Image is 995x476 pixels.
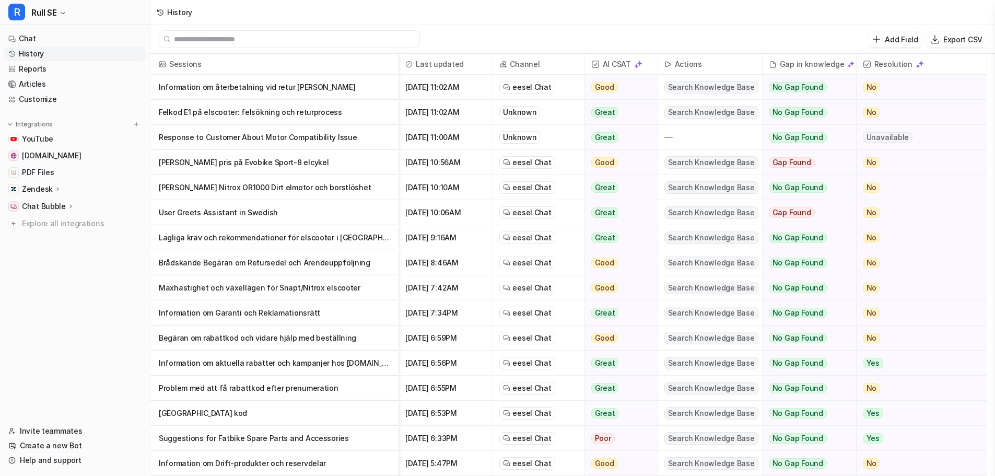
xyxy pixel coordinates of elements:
[512,82,551,92] span: eesel Chat
[585,100,651,125] button: Great
[503,234,510,241] img: eeselChat
[503,259,510,266] img: eeselChat
[769,358,827,368] span: No Gap Found
[585,451,651,476] button: Good
[497,54,580,75] span: Channel
[943,34,982,45] p: Export CSV
[769,283,827,293] span: No Gap Found
[403,351,488,376] span: [DATE] 6:56PM
[10,169,17,176] img: PDF Files
[4,31,146,46] a: Chat
[863,233,881,243] span: No
[22,184,53,194] p: Zendesk
[22,134,53,144] span: YouTube
[159,326,390,351] p: Begäran om rabattkod och vidare hjälp med beställning
[503,209,510,216] img: eeselChat
[664,332,758,344] span: Search Knowledge Base
[591,182,619,193] span: Great
[857,275,976,300] button: No
[664,257,758,269] span: Search Knowledge Base
[591,358,619,368] span: Great
[769,132,827,143] span: No Gap Found
[591,233,619,243] span: Great
[769,82,827,92] span: No Gap Found
[863,308,881,318] span: No
[763,200,848,225] button: Gap Found
[585,300,651,326] button: Great
[863,258,881,268] span: No
[591,107,619,118] span: Great
[585,351,651,376] button: Great
[22,201,66,212] p: Chat Bubble
[159,225,390,250] p: Lagliga krav och rekommendationer för elscooter i [GEOGRAPHIC_DATA]
[857,351,976,376] button: Yes
[591,82,618,92] span: Good
[863,182,881,193] span: No
[503,159,510,166] img: eeselChat
[857,401,976,426] button: Yes
[863,408,883,419] span: Yes
[763,351,848,376] button: No Gap Found
[4,424,146,438] a: Invite teammates
[857,225,976,250] button: No
[403,75,488,100] span: [DATE] 11:02AM
[591,408,619,419] span: Great
[503,308,551,318] a: eesel Chat
[403,250,488,275] span: [DATE] 8:46AM
[10,203,17,210] img: Chat Bubble
[4,119,56,130] button: Integrations
[503,334,510,342] img: eeselChat
[159,275,390,300] p: Maxhastighet och växellägen för Snapt/Nitrox elscooter
[133,121,140,128] img: menu_add.svg
[159,200,390,225] p: User Greets Assistant in Swedish
[403,300,488,326] span: [DATE] 7:34PM
[499,106,540,119] div: Unknown
[857,376,976,401] button: No
[159,376,390,401] p: Problem med att få rabattkod efter prenumeration
[857,175,976,200] button: No
[585,250,651,275] button: Good
[403,275,488,300] span: [DATE] 7:42AM
[403,451,488,476] span: [DATE] 5:47PM
[22,167,54,178] span: PDF Files
[769,408,827,419] span: No Gap Found
[591,333,618,343] span: Good
[675,54,702,75] h2: Actions
[885,34,918,45] p: Add Field
[591,308,619,318] span: Great
[763,75,848,100] button: No Gap Found
[589,54,653,75] span: AI CSAT
[512,408,551,419] span: eesel Chat
[769,308,827,318] span: No Gap Found
[403,125,488,150] span: [DATE] 11:00AM
[10,186,17,192] img: Zendesk
[763,426,848,451] button: No Gap Found
[22,150,81,161] span: [DOMAIN_NAME]
[585,200,651,225] button: Great
[22,215,142,232] span: Explore all integrations
[512,308,551,318] span: eesel Chat
[664,282,758,294] span: Search Knowledge Base
[769,233,827,243] span: No Gap Found
[503,309,510,317] img: eeselChat
[763,300,848,326] button: No Gap Found
[591,383,619,393] span: Great
[503,207,551,218] a: eesel Chat
[591,433,615,444] span: Poor
[503,408,551,419] a: eesel Chat
[585,275,651,300] button: Good
[585,125,651,150] button: Great
[857,300,976,326] button: No
[857,250,976,275] button: No
[585,426,651,451] button: Poor
[6,121,14,128] img: expand menu
[403,401,488,426] span: [DATE] 6:53PM
[857,200,976,225] button: No
[403,200,488,225] span: [DATE] 10:06AM
[503,157,551,168] a: eesel Chat
[4,165,146,180] a: PDF FilesPDF Files
[512,458,551,469] span: eesel Chat
[664,81,758,94] span: Search Knowledge Base
[763,326,848,351] button: No Gap Found
[863,157,881,168] span: No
